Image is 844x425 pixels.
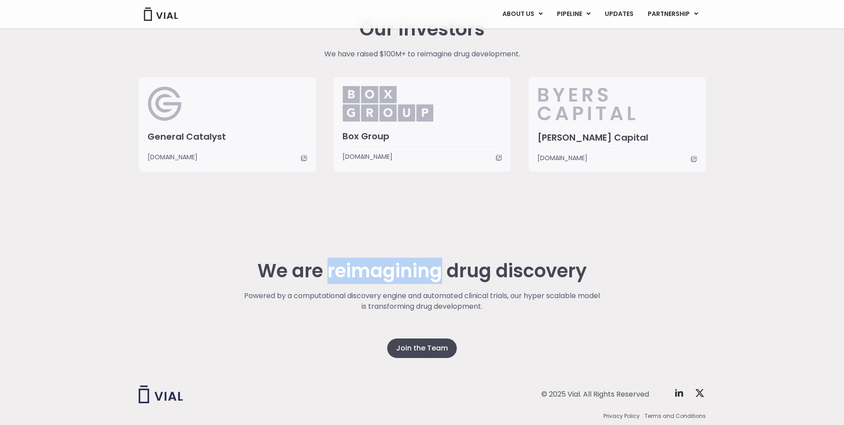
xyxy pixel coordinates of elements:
h3: Box Group [342,130,502,142]
img: Vial Logo [143,8,179,21]
p: We have raised $100M+ to reimagine drug development. [268,49,576,59]
a: [DOMAIN_NAME] [148,152,307,162]
div: © 2025 Vial. All Rights Reserved [541,390,649,399]
h2: Our Investors [360,19,485,40]
span: [DOMAIN_NAME] [148,152,198,162]
img: Byers_Capital.svg [537,86,671,122]
p: Powered by a computational discovery engine and automated clinical trials, our hyper scalable mod... [243,291,601,312]
a: [DOMAIN_NAME] [537,153,697,163]
a: PARTNERSHIPMenu Toggle [641,7,705,22]
a: Privacy Policy [603,412,640,420]
span: [DOMAIN_NAME] [537,153,587,163]
h2: We are reimagining drug discovery [243,260,601,282]
a: ABOUT USMenu Toggle [495,7,549,22]
a: UPDATES [598,7,640,22]
a: [DOMAIN_NAME] [342,152,502,161]
a: Terms and Conditions [645,412,706,420]
img: General Catalyst Logo [148,86,183,122]
img: Box_Group.png [342,86,433,122]
a: Join the Team [387,338,457,358]
img: Vial logo wih "Vial" spelled out [139,386,183,403]
span: [DOMAIN_NAME] [342,152,393,161]
h3: General Catalyst [148,131,307,142]
span: Join the Team [396,343,448,354]
a: PIPELINEMenu Toggle [550,7,597,22]
h3: [PERSON_NAME] Capital [537,132,697,143]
